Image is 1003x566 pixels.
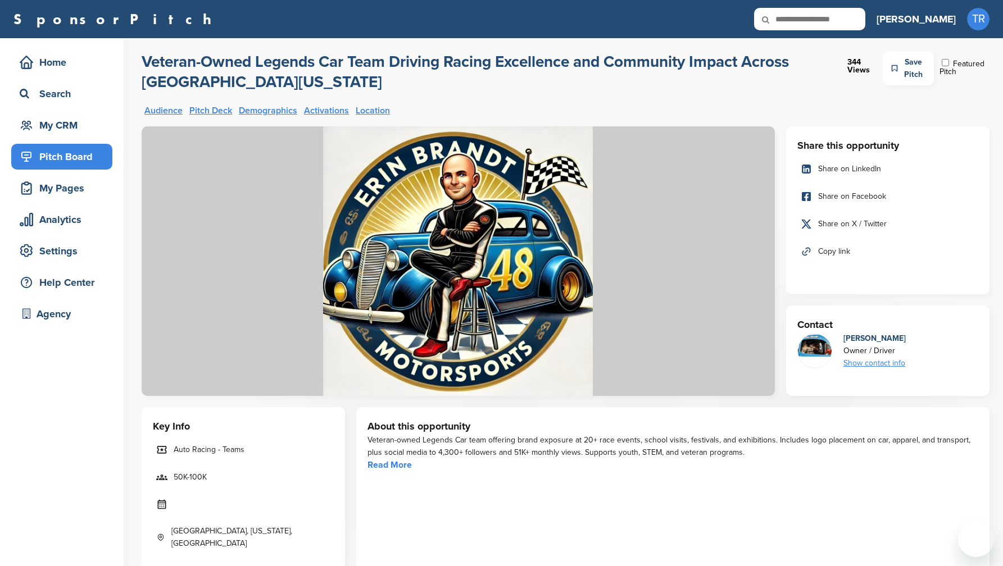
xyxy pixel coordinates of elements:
span: Share on Facebook [818,190,886,203]
a: Search [11,81,112,107]
h3: Share this opportunity [797,138,978,153]
a: Location [356,106,390,115]
h3: Contact [797,317,978,332]
div: Search [17,84,112,104]
div: Veteran-owned Legends Car team offering brand exposure at 20+ race events, school visits, festiva... [367,434,978,459]
label: Featured Pitch [940,59,984,76]
h3: About this opportunity [367,418,978,434]
a: Help Center [11,270,112,295]
img: mg 0047 [798,334,832,357]
div: My Pages [17,178,112,198]
a: Agency [11,301,112,327]
span: TR [967,8,990,30]
div: Help Center [17,272,112,293]
a: Analytics [11,207,112,232]
a: SponsorPitch [13,12,219,26]
h3: Key Info [153,418,334,434]
div: [PERSON_NAME] [843,332,906,345]
div: Owner / Driver [843,345,906,357]
a: Veteran-Owned Legends Car Team Driving Racing Excellence and Community Impact Across [GEOGRAPHIC_... [142,52,847,92]
a: Settings [11,238,112,264]
strong: 344 Views [847,57,870,75]
a: Read More [367,459,412,471]
a: Audience [144,106,183,115]
iframe: Button to launch messaging window [958,521,994,557]
div: Agency [17,304,112,324]
div: Save Pitch [883,52,934,85]
div: Pitch Board [17,147,112,167]
span: Copy link [818,245,850,258]
a: Pitch Deck [189,106,232,115]
h3: [PERSON_NAME] [877,11,956,27]
a: Copy link [797,240,978,263]
div: Show contact info [843,357,906,369]
div: Settings [17,241,112,261]
span: [GEOGRAPHIC_DATA], [US_STATE], [GEOGRAPHIC_DATA] [171,525,330,550]
a: Demographics [239,106,297,115]
a: [PERSON_NAME] [877,7,956,31]
a: Home [11,49,112,75]
span: Share on X / Twitter [818,218,887,230]
a: Share on Facebook [797,185,978,208]
a: My Pages [11,175,112,201]
div: My CRM [17,115,112,135]
div: Home [17,52,112,72]
a: Activations [304,106,349,115]
a: Share on LinkedIn [797,157,978,181]
div: Analytics [17,209,112,230]
img: Sponsorpitch & [142,126,775,396]
span: 50K-100K [174,471,207,483]
a: Pitch Board [11,144,112,170]
span: Share on LinkedIn [818,163,881,175]
span: Auto Racing - Teams [174,444,244,456]
a: My CRM [11,112,112,138]
a: Share on X / Twitter [797,212,978,236]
